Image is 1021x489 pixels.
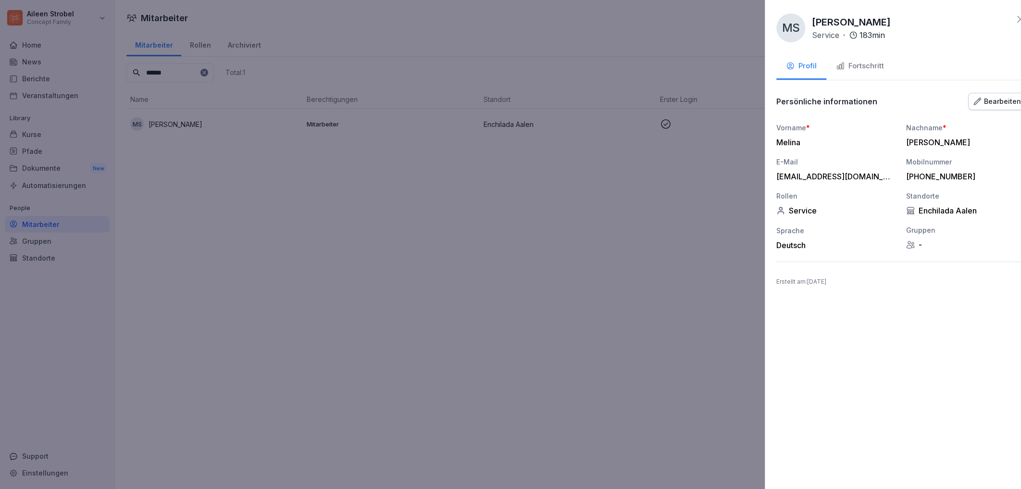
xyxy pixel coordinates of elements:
[776,13,805,42] div: MS
[776,54,826,80] button: Profil
[776,240,896,250] div: Deutsch
[859,29,885,41] p: 183 min
[776,191,896,201] div: Rollen
[786,61,817,72] div: Profil
[776,206,896,215] div: Service
[812,29,839,41] p: Service
[776,157,896,167] div: E-Mail
[973,96,1021,107] div: Bearbeiten
[826,54,894,80] button: Fortschritt
[836,61,884,72] div: Fortschritt
[812,15,891,29] p: [PERSON_NAME]
[776,172,892,181] div: [EMAIL_ADDRESS][DOMAIN_NAME]
[812,29,885,41] div: ·
[776,226,896,236] div: Sprache
[776,97,877,106] p: Persönliche informationen
[776,123,896,133] div: Vorname
[776,138,892,147] div: Melina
